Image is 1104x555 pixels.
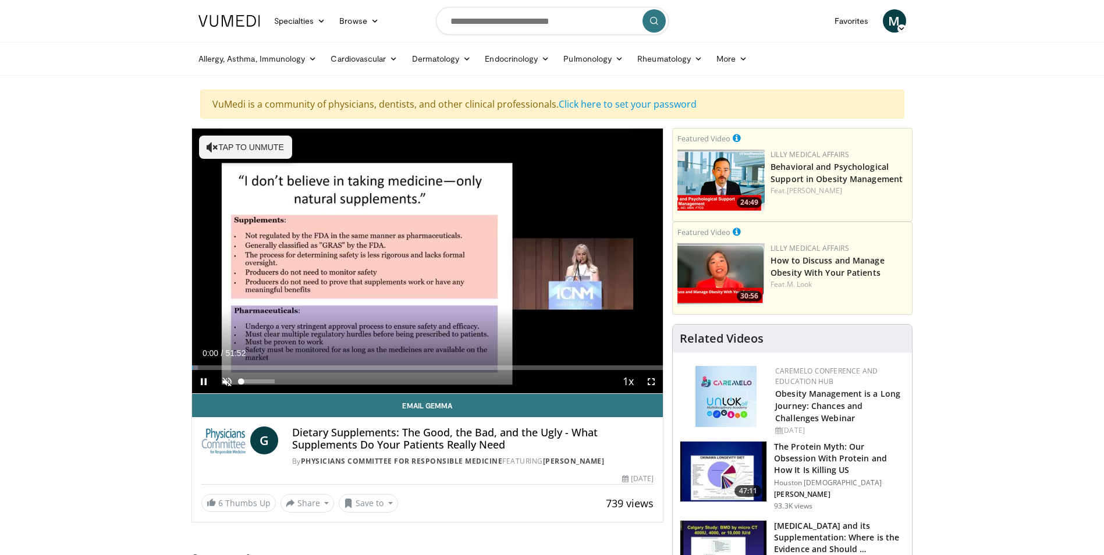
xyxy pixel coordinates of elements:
[680,441,905,511] a: 47:11 The Protein Myth: Our Obsession With Protein and How It Is Killing US Houston [DEMOGRAPHIC_...
[828,9,876,33] a: Favorites
[771,279,907,290] div: Feat.
[281,494,335,513] button: Share
[606,496,654,510] span: 739 views
[225,348,246,358] span: 51:52
[771,186,907,196] div: Feat.
[677,133,730,144] small: Featured Video
[332,9,386,33] a: Browse
[192,365,663,370] div: Progress Bar
[436,7,669,35] input: Search topics, interventions
[774,441,905,476] h3: The Protein Myth: Our Obsession With Protein and How It Is Killing US
[771,243,849,253] a: Lilly Medical Affairs
[221,348,223,358] span: /
[616,370,640,393] button: Playback Rate
[292,426,654,451] h4: Dietary Supplements: The Good, the Bad, and the Ugly - What Supplements Do Your Patients Really Need
[680,442,766,502] img: b7b8b05e-5021-418b-a89a-60a270e7cf82.150x105_q85_crop-smart_upscale.jpg
[677,150,765,211] a: 24:49
[640,370,663,393] button: Fullscreen
[559,98,697,111] a: Click here to set your password
[201,494,276,512] a: 6 Thumbs Up
[771,150,849,159] a: Lilly Medical Affairs
[405,47,478,70] a: Dermatology
[203,348,218,358] span: 0:00
[775,425,903,436] div: [DATE]
[630,47,709,70] a: Rheumatology
[771,161,903,184] a: Behavioral and Psychological Support in Obesity Management
[734,485,762,497] span: 47:11
[775,366,878,386] a: CaReMeLO Conference and Education Hub
[737,197,762,208] span: 24:49
[677,243,765,304] img: c98a6a29-1ea0-4bd5-8cf5-4d1e188984a7.png.150x105_q85_crop-smart_upscale.png
[324,47,404,70] a: Cardiovascular
[478,47,556,70] a: Endocrinology
[677,243,765,304] a: 30:56
[774,478,905,488] p: Houston [DEMOGRAPHIC_DATA]
[787,279,812,289] a: M. Look
[677,227,730,237] small: Featured Video
[543,456,605,466] a: [PERSON_NAME]
[737,291,762,301] span: 30:56
[192,129,663,394] video-js: Video Player
[191,47,324,70] a: Allergy, Asthma, Immunology
[775,388,900,424] a: Obesity Management is a Long Journey: Chances and Challenges Webinar
[292,456,654,467] div: By FEATURING
[301,456,503,466] a: Physicians Committee for Responsible Medicine
[556,47,630,70] a: Pulmonology
[622,474,654,484] div: [DATE]
[201,426,246,454] img: Physicians Committee for Responsible Medicine
[199,136,292,159] button: Tap to unmute
[677,150,765,211] img: ba3304f6-7838-4e41-9c0f-2e31ebde6754.png.150x105_q85_crop-smart_upscale.png
[242,379,275,383] div: Volume Level
[680,332,764,346] h4: Related Videos
[709,47,754,70] a: More
[218,497,223,508] span: 6
[771,255,885,278] a: How to Discuss and Manage Obesity With Your Patients
[198,15,260,27] img: VuMedi Logo
[339,494,398,513] button: Save to
[695,366,757,427] img: 45df64a9-a6de-482c-8a90-ada250f7980c.png.150x105_q85_autocrop_double_scale_upscale_version-0.2.jpg
[215,370,239,393] button: Unmute
[883,9,906,33] a: M
[267,9,333,33] a: Specialties
[192,394,663,417] a: Email Gemma
[192,370,215,393] button: Pause
[200,90,904,119] div: VuMedi is a community of physicians, dentists, and other clinical professionals.
[250,426,278,454] a: G
[774,501,812,511] p: 93.3K views
[774,490,905,499] p: [PERSON_NAME]
[787,186,842,195] a: [PERSON_NAME]
[774,520,905,555] h3: [MEDICAL_DATA] and its Supplementation: Where is the Evidence and Should …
